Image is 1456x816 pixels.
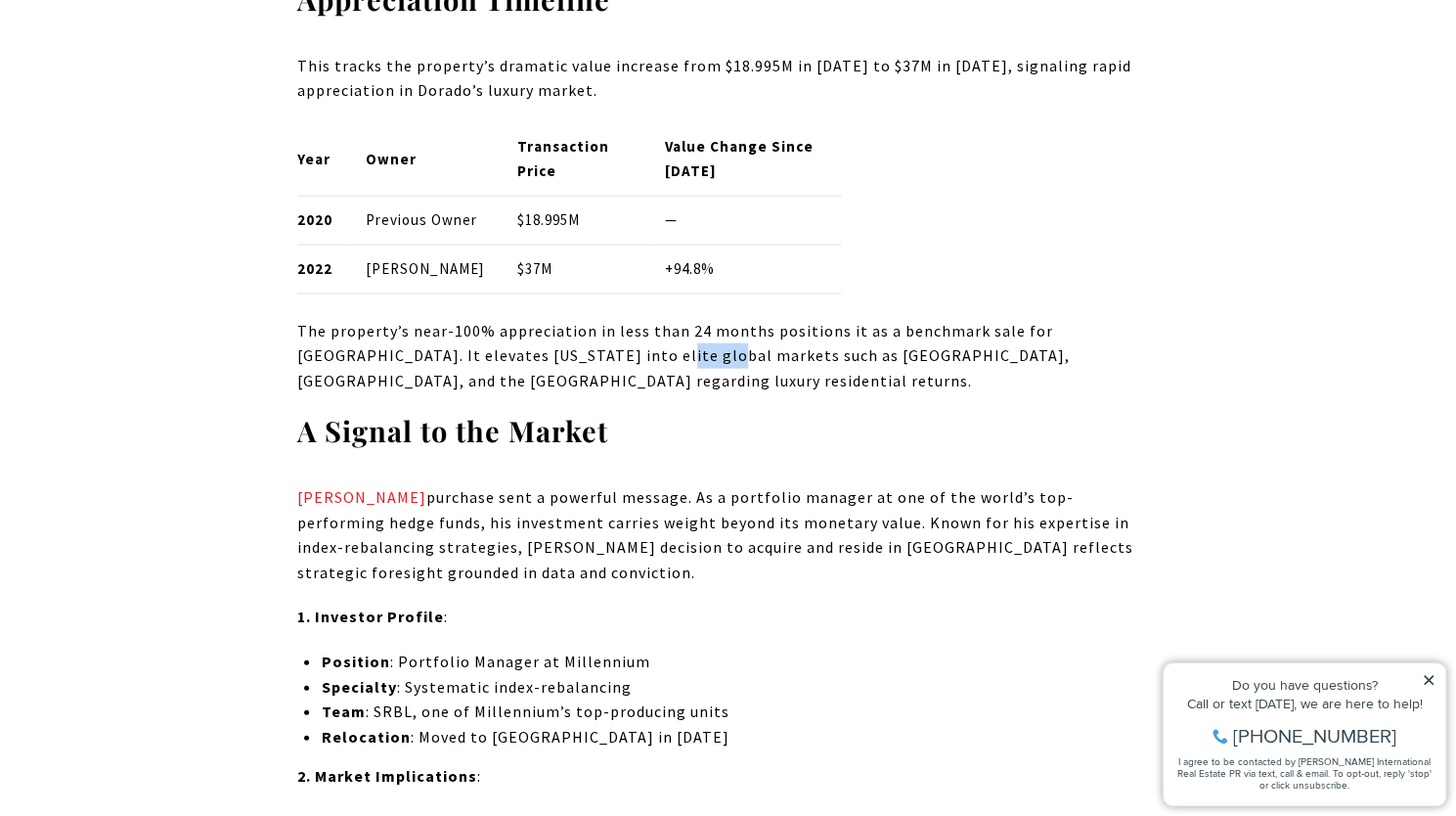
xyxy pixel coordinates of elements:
[321,650,1159,675] li: : Portfolio Manager at Millennium
[21,44,283,58] div: Do you have questions?
[297,412,608,449] strong: A Signal to the Market
[321,727,410,747] strong: Relocation
[321,702,365,721] strong: Team
[297,485,1160,585] p: purchase sent a powerful message. As a portfolio manager at one of the world’s top-performing hed...
[297,319,1160,394] p: The property’s near-100% appreciation in less than 24 months positions it as a benchmark sale for...
[297,766,477,786] strong: 2. Market Implications
[297,54,1160,104] p: This tracks the property’s dramatic value increase from $18.995M in [DATE] to $37M in [DATE], sig...
[366,208,484,233] p: Previous Owner
[321,725,1159,750] li: : Moved to [GEOGRAPHIC_DATA] in [DATE]
[665,257,841,282] p: +94.8%
[21,63,283,76] div: Call or text [DATE], we are here to help!
[297,487,426,507] a: Glen Scheinberg’s - open in a new tab
[366,150,417,168] strong: Owner
[80,92,243,112] span: [PHONE_NUMBER]
[321,675,1159,701] li: : Systematic index-rebalancing
[297,210,332,229] strong: 2020
[297,259,332,278] strong: 2022
[297,764,1160,790] p: :
[321,677,396,697] strong: Specialty
[297,607,444,626] strong: 1. Investor Profile
[517,137,609,180] strong: Transaction Price
[517,208,633,233] p: $18.995M
[665,137,814,180] strong: Value Change Since [DATE]
[517,257,633,282] p: $37M
[24,120,279,158] span: I agree to be contacted by [PERSON_NAME] International Real Estate PR via text, call & email. To ...
[297,150,331,168] strong: Year
[321,652,389,671] strong: Position
[321,700,1159,725] li: : SRBL, one of Millennium’s top-producing units
[366,257,484,282] p: [PERSON_NAME]
[297,605,1160,630] p: :
[665,208,841,233] p: —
